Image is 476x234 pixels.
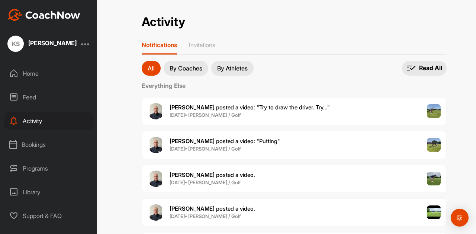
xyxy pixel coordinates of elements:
img: user avatar [148,204,164,221]
div: Programs [4,159,93,178]
img: CoachNow [7,9,80,21]
div: Activity [4,112,93,130]
b: [DATE] • [PERSON_NAME] / Golf [170,179,241,185]
p: By Coaches [170,65,202,71]
img: post image [427,172,441,186]
div: Library [4,183,93,201]
img: user avatar [148,103,164,119]
div: [PERSON_NAME] [28,40,77,46]
div: Open Intercom Messenger [451,209,469,227]
span: posted a video . [170,205,255,212]
button: All [142,61,161,76]
div: KS [7,36,24,52]
b: [DATE] • [PERSON_NAME] / Golf [170,146,241,152]
img: post image [427,138,441,152]
span: posted a video : " Try to draw the driver. Try... " [170,104,330,111]
img: user avatar [148,171,164,187]
img: post image [427,205,441,220]
b: [PERSON_NAME] [170,104,215,111]
p: Invitations [189,41,215,49]
span: posted a video . [170,171,255,178]
div: Home [4,64,93,83]
div: Feed [4,88,93,106]
b: [PERSON_NAME] [170,205,215,212]
p: Read All [419,64,442,72]
img: post image [427,104,441,118]
div: Support & FAQ [4,207,93,225]
p: All [148,65,155,71]
span: posted a video : " Putting " [170,138,280,145]
p: Notifications [142,41,177,49]
div: Bookings [4,135,93,154]
h2: Activity [142,15,185,29]
img: user avatar [148,137,164,153]
b: [DATE] • [PERSON_NAME] / Golf [170,112,241,118]
label: Everything Else [142,81,447,90]
b: [DATE] • [PERSON_NAME] / Golf [170,213,241,219]
b: [PERSON_NAME] [170,171,215,178]
button: By Coaches [164,61,208,76]
p: By Athletes [217,65,248,71]
button: By Athletes [211,61,254,76]
b: [PERSON_NAME] [170,138,215,145]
